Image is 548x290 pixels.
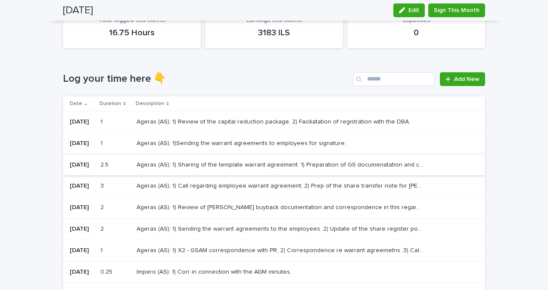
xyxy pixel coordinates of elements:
[63,176,485,197] tr: [DATE]33 Ageras (AS): 1) Call regarding employee warrant agreement; 2) Prep of the share transfer...
[63,73,349,85] h1: Log your time here 👇
[70,204,93,211] p: [DATE]
[440,72,485,86] a: Add New
[434,6,479,15] span: Sign This Month
[100,267,114,276] p: 0.25
[63,240,485,261] tr: [DATE]11 Ageras (AS): 1) X2 - GSAM correspondence with PR; 2) Correspondence re warrant agreemetn...
[137,202,426,211] p: Ageras (AS): 1) Review of Ariel buyback documentation and correspondence in this regard. 2) Facil...
[100,138,104,147] p: 1
[63,133,485,154] tr: [DATE]11 Ageras (AS): 1)Sending the warrant agreements to employees for signature.Ageras (AS): 1)...
[137,138,348,147] p: Ageras (AS): 1)Sending the warrant agreements to employees for signature.
[215,28,333,38] p: 3183 ILS
[70,182,93,190] p: [DATE]
[63,4,93,17] h2: [DATE]
[70,161,93,169] p: [DATE]
[100,202,106,211] p: 2
[99,17,165,23] span: Time logged this month
[70,268,93,276] p: [DATE]
[408,7,419,13] span: Edit
[70,99,82,108] p: Date
[137,117,412,126] p: Ageras (AS): 1) Review of the capital reduction package; 2) Faciliatation of registration with th...
[63,197,485,219] tr: [DATE]22 Ageras (AS): 1) Review of [PERSON_NAME] buyback documentation and correspondence in this...
[428,3,485,17] button: Sign This Month
[358,28,475,38] p: 0
[136,99,164,108] p: Description
[393,3,425,17] button: Edit
[403,17,430,23] span: Expenses
[100,99,121,108] p: Duration
[100,224,106,233] p: 2
[454,76,479,82] span: Add New
[137,224,426,233] p: Ageras (AS): 1) Sending the warrant agreements to the employees. 2) Update of the share register ...
[73,28,190,38] p: 16.75 Hours
[137,267,293,276] p: Impero (AS): 1) Corr in connection with the AGM minutes.
[63,218,485,240] tr: [DATE]22 Ageras (AS): 1) Sending the warrant agreements to the employees. 2) Update of the share ...
[137,160,426,169] p: Ageras (AS): 1) Sharing of the template warrant agreement. 1) Preparation of GS documenatation an...
[100,181,106,190] p: 3
[70,140,93,147] p: [DATE]
[100,160,110,169] p: 2.5
[63,111,485,133] tr: [DATE]11 Ageras (AS): 1) Review of the capital reduction package; 2) Faciliatation of registratio...
[100,117,104,126] p: 1
[353,72,435,86] input: Search
[63,154,485,176] tr: [DATE]2.52.5 Ageras (AS): 1) Sharing of the template warrant agreement. 1) Preparation of GS docu...
[100,245,104,254] p: 1
[137,245,426,254] p: Ageras (AS): 1) X2 - GSAM correspondence with PR; 2) Correspondence re warrant agreemetns. 3) Cal...
[63,261,485,283] tr: [DATE]0.250.25 Impero (AS): 1) Corr in connection with the AGM minutes.Impero (AS): 1) Corr in co...
[70,118,93,126] p: [DATE]
[70,225,93,233] p: [DATE]
[137,181,426,190] p: Ageras (AS): 1) Call regarding employee warrant agreement; 2) Prep of the share transfer note for...
[246,17,302,23] span: Earnings this month
[70,247,93,254] p: [DATE]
